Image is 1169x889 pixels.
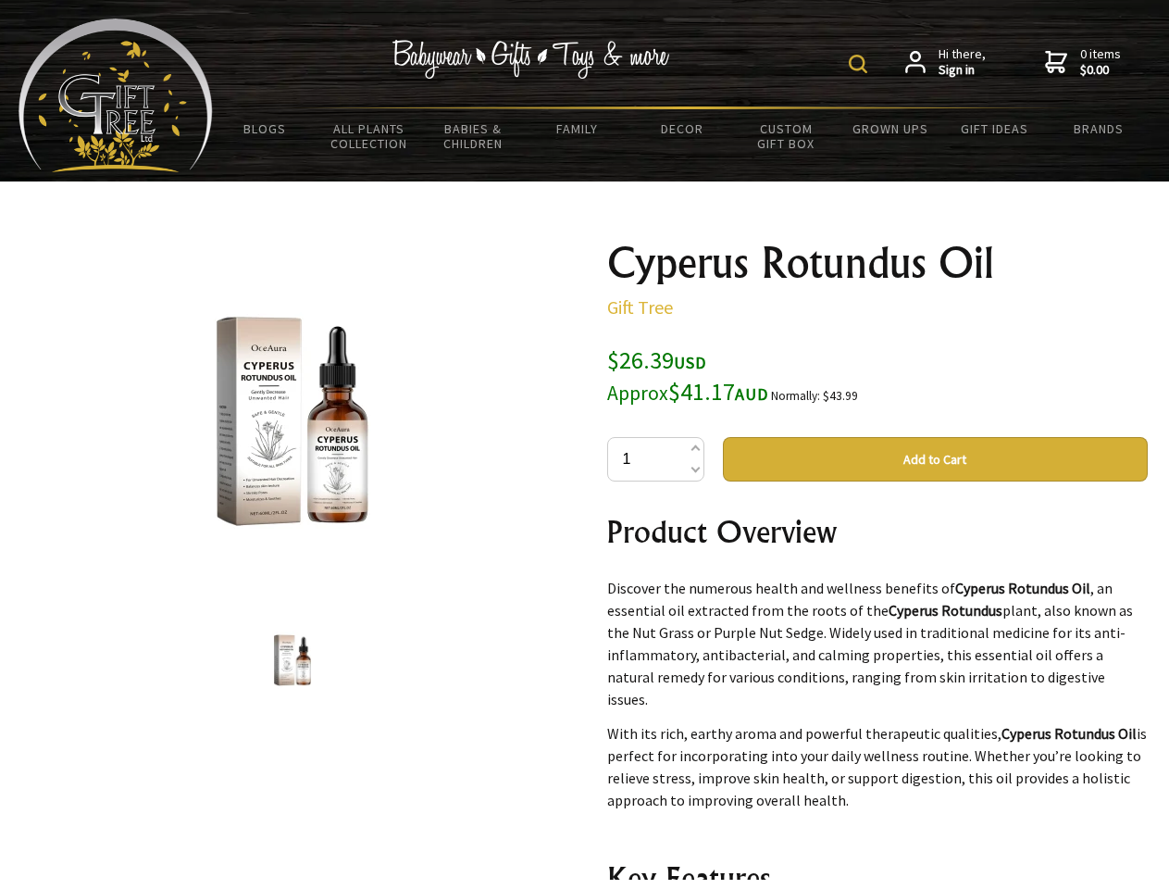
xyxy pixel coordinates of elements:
[1047,109,1151,148] a: Brands
[607,295,673,319] a: Gift Tree
[607,241,1148,285] h1: Cyperus Rotundus Oil
[1001,724,1137,743] strong: Cyperus Rotundus Oil
[838,109,942,148] a: Grown Ups
[421,109,526,163] a: Babies & Children
[905,46,986,79] a: Hi there,Sign in
[317,109,422,163] a: All Plants Collection
[392,40,670,79] img: Babywear - Gifts - Toys & more
[1080,45,1121,79] span: 0 items
[674,352,706,373] span: USD
[734,109,839,163] a: Custom Gift Box
[849,55,867,73] img: product search
[148,277,437,566] img: Cyperus Rotundus Oil
[955,579,1090,597] strong: Cyperus Rotundus Oil
[939,62,986,79] strong: Sign in
[1045,46,1121,79] a: 0 items$0.00
[735,383,768,405] span: AUD
[939,46,986,79] span: Hi there,
[771,388,858,404] small: Normally: $43.99
[607,509,1148,554] h2: Product Overview
[723,437,1148,482] button: Add to Cart
[629,109,734,148] a: Decor
[607,722,1148,811] p: With its rich, earthy aroma and powerful therapeutic qualities, is perfect for incorporating into...
[607,577,1148,710] p: Discover the numerous health and wellness benefits of , an essential oil extracted from the roots...
[1080,62,1121,79] strong: $0.00
[942,109,1047,148] a: Gift Ideas
[607,381,668,406] small: Approx
[19,19,213,172] img: Babyware - Gifts - Toys and more...
[526,109,630,148] a: Family
[257,625,328,695] img: Cyperus Rotundus Oil
[889,601,1002,620] strong: Cyperus Rotundus
[607,344,768,407] span: $26.39 $41.17
[213,109,317,148] a: BLOGS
